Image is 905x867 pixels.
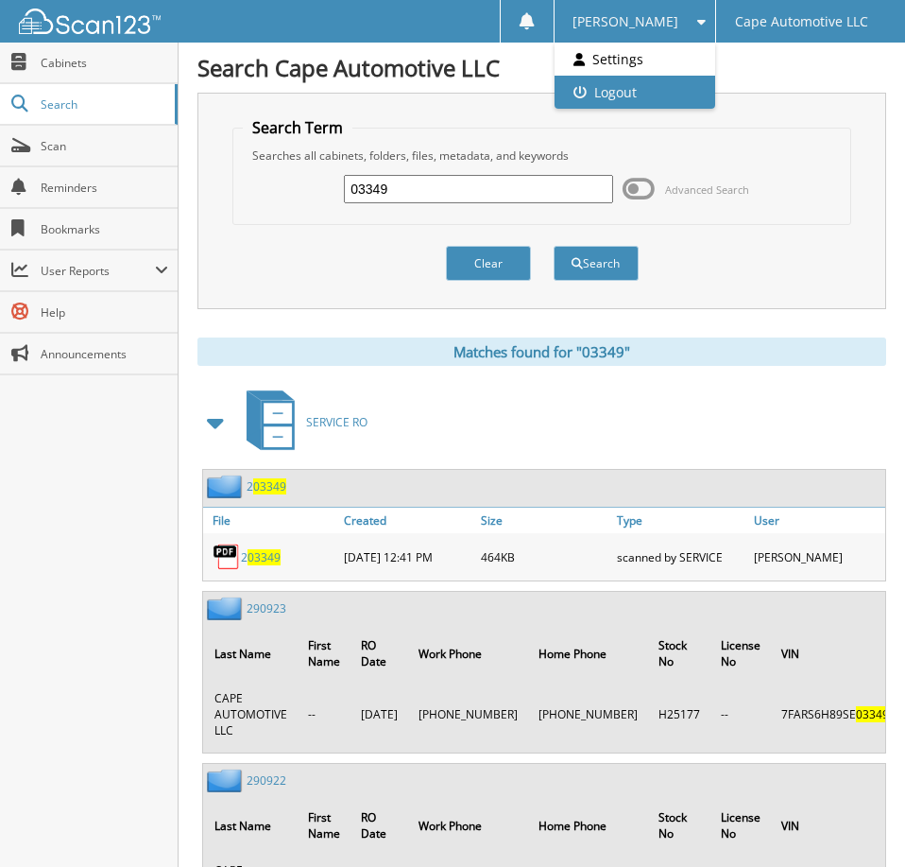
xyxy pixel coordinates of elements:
[247,478,286,494] a: 203349
[749,538,885,576] div: [PERSON_NAME]
[241,549,281,565] a: 203349
[213,543,241,571] img: PDF.png
[339,508,475,533] a: Created
[243,147,840,164] div: Searches all cabinets, folders, files, metadata, and keywords
[41,96,165,113] span: Search
[476,538,612,576] div: 464KB
[612,538,748,576] div: scanned by SERVICE
[207,769,247,792] img: folder2.png
[711,798,770,853] th: License No
[749,508,885,533] a: User
[665,182,749,197] span: Advanced Search
[856,706,889,722] span: 03349
[247,600,286,616] a: 290923
[649,798,709,853] th: Stock No
[351,683,407,746] td: [DATE]
[41,221,168,237] span: Bookmarks
[41,263,155,279] span: User Reports
[205,626,297,681] th: Last Name
[235,385,367,460] a: SERVICE RO
[339,538,475,576] div: [DATE] 12:41 PM
[243,117,352,138] legend: Search Term
[554,246,639,281] button: Search
[253,478,286,494] span: 03349
[735,16,868,27] span: Cape Automotive LLC
[19,9,161,34] img: scan123-logo-white.svg
[649,626,709,681] th: Stock No
[299,798,350,853] th: First Name
[203,508,339,533] a: File
[409,798,527,853] th: Work Phone
[476,508,612,533] a: Size
[41,180,168,196] span: Reminders
[811,776,905,867] iframe: Chat Widget
[409,626,527,681] th: Work Phone
[529,798,647,853] th: Home Phone
[197,338,886,366] div: Matches found for "03349"
[351,626,407,681] th: RO Date
[41,138,168,154] span: Scan
[772,626,905,681] th: VIN
[649,683,709,746] td: H25177
[205,798,297,853] th: Last Name
[711,626,770,681] th: License No
[207,597,247,620] img: folder2.png
[711,683,770,746] td: --
[612,508,748,533] a: Type
[299,683,350,746] td: --
[555,43,715,76] a: Settings
[299,626,350,681] th: First Name
[41,304,168,321] span: Help
[555,76,715,109] a: Logout
[529,683,647,746] td: [PHONE_NUMBER]
[351,798,407,853] th: RO Date
[248,549,281,565] span: 03349
[205,683,297,746] td: CAPE AUTOMOTIVE LLC
[409,683,527,746] td: [PHONE_NUMBER]
[197,52,886,83] h1: Search Cape Automotive LLC
[446,246,531,281] button: Clear
[207,475,247,498] img: folder2.png
[529,626,647,681] th: Home Phone
[772,798,905,853] th: VIN
[247,772,286,789] a: 290922
[572,16,678,27] span: [PERSON_NAME]
[41,55,168,71] span: Cabinets
[772,683,905,746] td: 7FARS6H89SE 0
[306,414,367,430] span: SERVICE RO
[41,346,168,362] span: Announcements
